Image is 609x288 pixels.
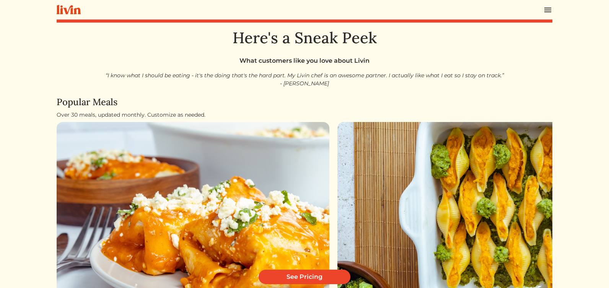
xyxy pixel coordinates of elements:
[57,97,552,108] h4: Popular Meals
[57,5,81,15] img: livin-logo-a0d97d1a881af30f6274990eb6222085a2533c92bbd1e4f22c21b4f0d0e3210c.svg
[543,5,552,15] img: menu_hamburger-cb6d353cf0ecd9f46ceae1c99ecbeb4a00e71ca567a856bd81f57e9d8c17bb26.svg
[57,29,552,47] h1: Here's a Sneak Peek
[259,270,350,284] a: See Pricing
[75,72,534,88] p: “I know what I should be eating - it's the doing that's the hard part. My Livin chef is an awesom...
[57,56,552,65] div: What customers like you love about Livin
[57,111,552,119] div: Over 30 meals, updated monthly. Customize as needed.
